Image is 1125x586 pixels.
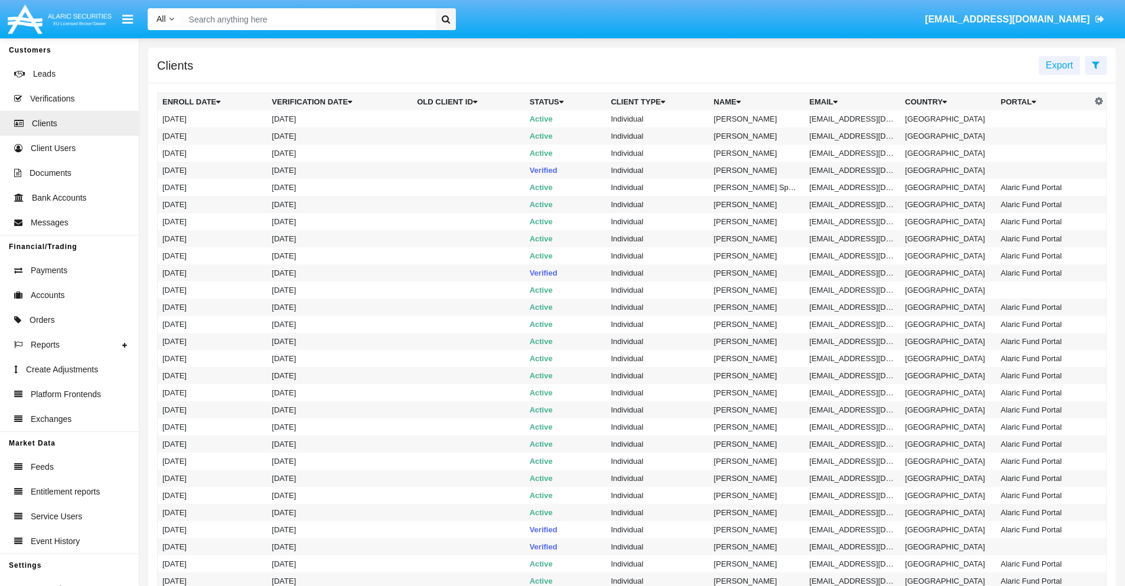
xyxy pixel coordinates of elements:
td: Active [525,436,606,453]
td: [EMAIL_ADDRESS][DOMAIN_NAME] [805,521,901,538]
span: Leads [33,68,56,80]
td: [EMAIL_ADDRESS][DOMAIN_NAME] [805,333,901,350]
td: [EMAIL_ADDRESS][DOMAIN_NAME] [805,418,901,436]
td: Individual [606,487,709,504]
td: [DATE] [267,418,412,436]
h5: Clients [157,61,193,70]
th: Portal [996,93,1091,111]
td: Verified [525,162,606,179]
td: Active [525,504,606,521]
td: Individual [606,555,709,572]
td: [EMAIL_ADDRESS][DOMAIN_NAME] [805,145,901,162]
td: [EMAIL_ADDRESS][DOMAIN_NAME] [805,555,901,572]
th: Status [525,93,606,111]
span: Accounts [31,289,65,302]
th: Client Type [606,93,709,111]
td: Alaric Fund Portal [996,333,1091,350]
th: Country [901,93,996,111]
td: [PERSON_NAME] [709,555,805,572]
td: [DATE] [158,521,268,538]
td: [GEOGRAPHIC_DATA] [901,333,996,350]
td: [GEOGRAPHIC_DATA] [901,521,996,538]
td: [GEOGRAPHIC_DATA] [901,264,996,281]
td: [DATE] [267,384,412,401]
td: Active [525,367,606,384]
span: Orders [30,314,55,326]
td: [PERSON_NAME] [709,230,805,247]
td: [DATE] [158,538,268,555]
td: Individual [606,110,709,127]
span: Messages [31,217,69,229]
td: [DATE] [158,367,268,384]
td: Active [525,213,606,230]
td: [DATE] [158,281,268,299]
td: [EMAIL_ADDRESS][DOMAIN_NAME] [805,264,901,281]
span: Bank Accounts [32,192,87,204]
td: [GEOGRAPHIC_DATA] [901,213,996,230]
td: [EMAIL_ADDRESS][DOMAIN_NAME] [805,162,901,179]
span: Clients [32,117,57,130]
td: [DATE] [267,401,412,418]
span: Service Users [31,510,82,523]
td: [PERSON_NAME] [709,316,805,333]
td: [GEOGRAPHIC_DATA] [901,487,996,504]
td: [PERSON_NAME] [709,538,805,555]
td: [PERSON_NAME] [709,247,805,264]
td: [DATE] [267,487,412,504]
td: [PERSON_NAME] [709,162,805,179]
td: [EMAIL_ADDRESS][DOMAIN_NAME] [805,504,901,521]
td: Individual [606,247,709,264]
td: [EMAIL_ADDRESS][DOMAIN_NAME] [805,316,901,333]
td: [DATE] [158,162,268,179]
td: [DATE] [267,247,412,264]
td: Verified [525,264,606,281]
span: All [156,14,166,24]
td: [GEOGRAPHIC_DATA] [901,384,996,401]
td: [DATE] [158,350,268,367]
td: [GEOGRAPHIC_DATA] [901,162,996,179]
td: [DATE] [158,401,268,418]
td: [DATE] [158,179,268,196]
td: [DATE] [267,333,412,350]
td: Active [525,418,606,436]
th: Verification date [267,93,412,111]
td: Individual [606,213,709,230]
td: Alaric Fund Portal [996,264,1091,281]
th: Old Client Id [412,93,524,111]
td: [PERSON_NAME] [709,127,805,145]
td: [DATE] [267,145,412,162]
td: Active [525,247,606,264]
td: Alaric Fund Portal [996,316,1091,333]
td: [EMAIL_ADDRESS][DOMAIN_NAME] [805,299,901,316]
td: [PERSON_NAME] [709,521,805,538]
td: Individual [606,367,709,384]
td: [DATE] [267,555,412,572]
span: Payments [31,264,67,277]
td: Active [525,145,606,162]
img: Logo image [6,2,113,37]
td: Individual [606,333,709,350]
span: Verifications [30,93,74,105]
td: [DATE] [267,162,412,179]
td: [DATE] [267,179,412,196]
td: Alaric Fund Portal [996,213,1091,230]
td: [GEOGRAPHIC_DATA] [901,401,996,418]
td: [EMAIL_ADDRESS][DOMAIN_NAME] [805,350,901,367]
td: [DATE] [267,504,412,521]
td: Active [525,179,606,196]
td: [DATE] [267,213,412,230]
td: Verified [525,538,606,555]
td: Active [525,333,606,350]
td: [DATE] [158,230,268,247]
td: [GEOGRAPHIC_DATA] [901,504,996,521]
td: [DATE] [267,436,412,453]
td: [GEOGRAPHIC_DATA] [901,316,996,333]
td: [GEOGRAPHIC_DATA] [901,110,996,127]
span: Feeds [31,461,54,473]
td: [EMAIL_ADDRESS][DOMAIN_NAME] [805,538,901,555]
td: [GEOGRAPHIC_DATA] [901,367,996,384]
td: Verified [525,521,606,538]
td: Individual [606,401,709,418]
td: [EMAIL_ADDRESS][DOMAIN_NAME] [805,401,901,418]
span: Client Users [31,142,76,155]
